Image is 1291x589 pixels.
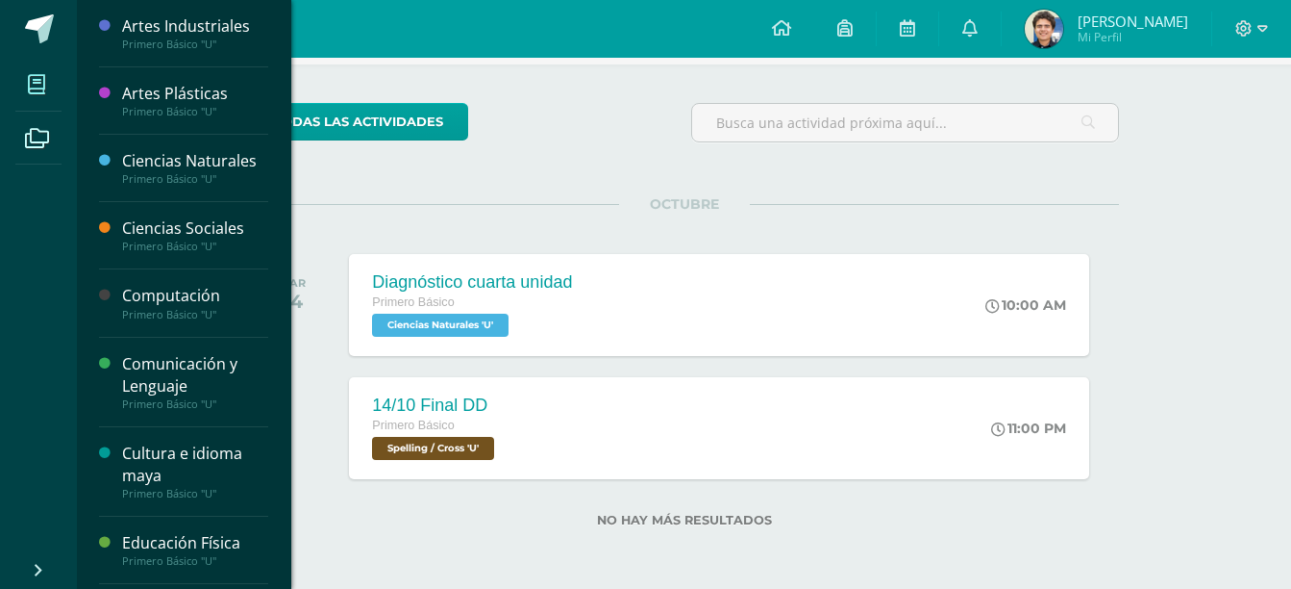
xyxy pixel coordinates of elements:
span: OCTUBRE [619,195,750,213]
a: Cultura e idioma mayaPrimero Básico "U" [122,443,268,500]
a: Artes IndustrialesPrimero Básico "U" [122,15,268,51]
div: Comunicación y Lenguaje [122,353,268,397]
div: Artes Plásticas [122,83,268,105]
label: No hay más resultados [249,513,1119,527]
span: [PERSON_NAME] [1078,12,1188,31]
span: Spelling / Cross 'U' [372,437,494,460]
a: Artes PlásticasPrimero Básico "U" [122,83,268,118]
a: Comunicación y LenguajePrimero Básico "U" [122,353,268,411]
div: Primero Básico "U" [122,240,268,253]
div: Primero Básico "U" [122,554,268,568]
img: 8b54395d0a965ce839b636f663ee1b4e.png [1025,10,1063,48]
div: Primero Básico "U" [122,487,268,500]
a: Educación FísicaPrimero Básico "U" [122,532,268,568]
div: 11:00 PM [991,420,1066,437]
span: Ciencias Naturales 'U' [372,314,509,337]
input: Busca una actividad próxima aquí... [692,104,1118,141]
div: 14 [279,290,306,313]
div: Primero Básico "U" [122,172,268,186]
div: Primero Básico "U" [122,308,268,321]
a: ComputaciónPrimero Básico "U" [122,285,268,320]
div: MAR [279,276,306,290]
div: 14/10 Final DD [372,396,499,416]
div: Ciencias Sociales [122,218,268,240]
div: Artes Industriales [122,15,268,38]
div: Primero Básico "U" [122,397,268,411]
div: Educación Física [122,532,268,554]
div: Ciencias Naturales [122,150,268,172]
span: Primero Básico [372,419,454,432]
div: Primero Básico "U" [122,38,268,51]
a: todas las Actividades [249,103,468,141]
a: Ciencias SocialesPrimero Básico "U" [122,218,268,253]
div: Cultura e idioma maya [122,443,268,487]
div: Primero Básico "U" [122,105,268,118]
div: Diagnóstico cuarta unidad [372,272,572,293]
div: 10:00 AM [985,296,1066,314]
div: Computación [122,285,268,307]
span: Primero Básico [372,295,454,309]
a: Ciencias NaturalesPrimero Básico "U" [122,150,268,186]
span: Mi Perfil [1078,29,1188,45]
